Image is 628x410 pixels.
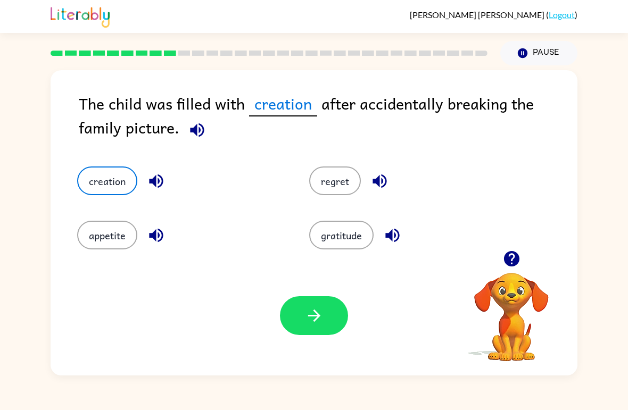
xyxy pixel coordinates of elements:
[410,10,577,20] div: ( )
[410,10,546,20] span: [PERSON_NAME] [PERSON_NAME]
[77,221,137,249] button: appetite
[79,91,577,145] div: The child was filled with after accidentally breaking the family picture.
[51,4,110,28] img: Literably
[458,256,565,363] video: Your browser must support playing .mp4 files to use Literably. Please try using another browser.
[309,221,374,249] button: gratitude
[549,10,575,20] a: Logout
[500,41,577,65] button: Pause
[77,166,137,195] button: creation
[309,166,361,195] button: regret
[249,91,317,116] span: creation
